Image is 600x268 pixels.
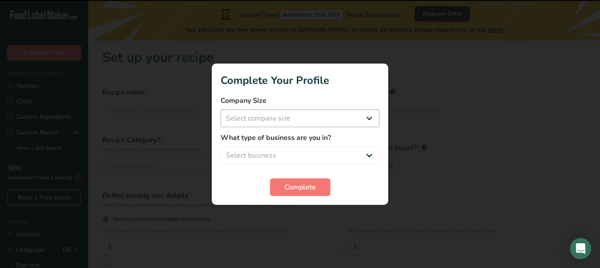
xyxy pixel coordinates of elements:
span: Complete [285,182,316,193]
div: Open Intercom Messenger [570,238,591,259]
h1: Complete Your Profile [221,72,379,88]
label: Company Size [221,95,379,106]
label: What type of business are you in? [221,132,379,143]
button: Complete [270,178,330,196]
